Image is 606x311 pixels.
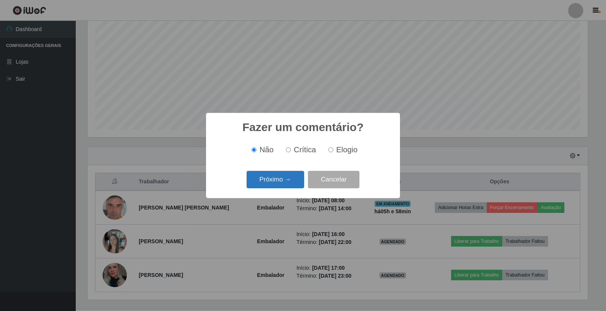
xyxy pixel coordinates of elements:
input: Crítica [286,147,291,152]
span: Elogio [336,145,358,154]
h2: Fazer um comentário? [242,120,364,134]
button: Próximo → [247,171,304,189]
input: Não [251,147,256,152]
span: Não [259,145,273,154]
span: Crítica [294,145,316,154]
input: Elogio [328,147,333,152]
button: Cancelar [308,171,359,189]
